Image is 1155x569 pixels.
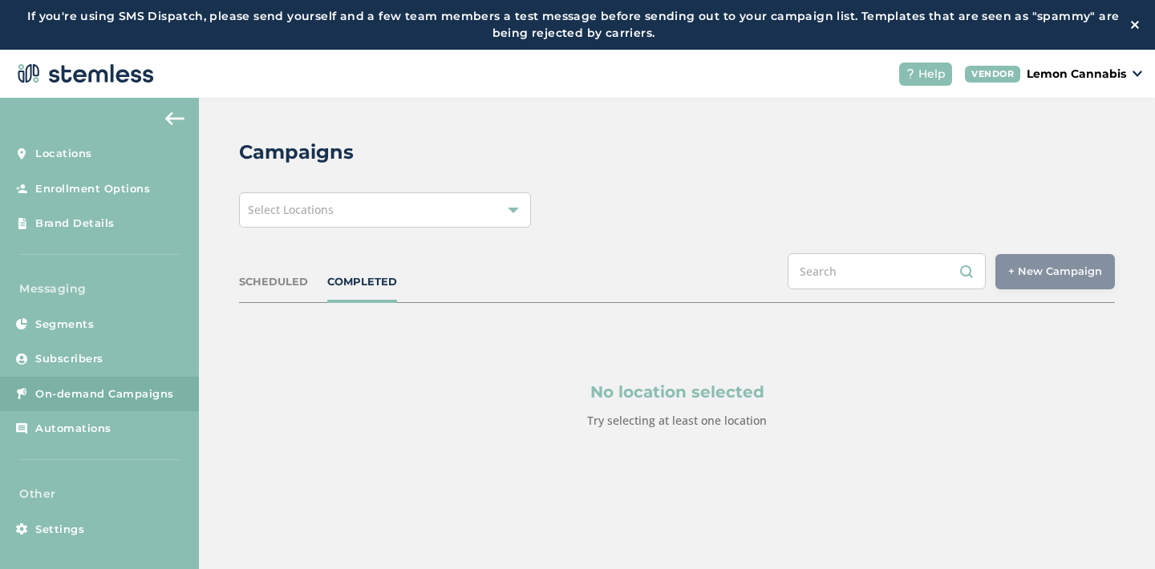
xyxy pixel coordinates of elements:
[35,351,103,367] span: Subscribers
[965,66,1020,83] div: VENDOR
[1075,492,1155,569] iframe: Chat Widget
[35,216,115,232] span: Brand Details
[1133,71,1142,77] img: icon_down-arrow-small-66adaf34.svg
[239,138,354,167] h2: Campaigns
[35,386,174,402] span: On-demand Campaigns
[35,146,92,162] span: Locations
[35,317,94,333] span: Segments
[1131,21,1139,29] img: icon-close-white-1ed751a3.svg
[35,181,150,197] span: Enrollment Options
[906,69,915,79] img: icon-help-white-03924b79.svg
[13,58,154,90] img: logo-dark-0685b13c.svg
[327,274,397,290] div: COMPLETED
[316,380,1038,404] p: No location selected
[35,522,84,538] span: Settings
[1027,66,1126,83] p: Lemon Cannabis
[918,66,946,83] span: Help
[248,202,334,217] span: Select Locations
[35,421,111,437] span: Automations
[587,413,767,428] label: Try selecting at least one location
[788,253,986,289] input: Search
[239,274,308,290] div: SCHEDULED
[16,8,1131,42] label: If you're using SMS Dispatch, please send yourself and a few team members a test message before s...
[165,112,184,125] img: icon-arrow-back-accent-c549486e.svg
